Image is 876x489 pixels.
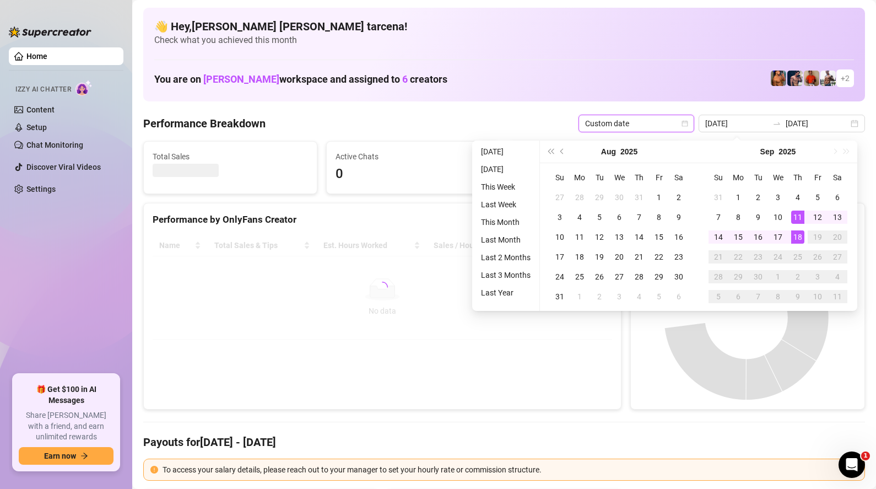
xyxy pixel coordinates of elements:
[786,117,848,130] input: End date
[760,141,775,163] button: Choose a month
[831,191,844,204] div: 6
[570,247,590,267] td: 2025-08-18
[808,168,828,187] th: Fr
[748,168,768,187] th: Tu
[682,120,688,127] span: calendar
[791,250,804,264] div: 25
[669,247,689,267] td: 2025-08-23
[629,207,649,227] td: 2025-08-07
[629,187,649,207] td: 2025-07-31
[811,230,824,244] div: 19
[672,211,685,224] div: 9
[649,168,669,187] th: Fr
[150,466,158,474] span: exclamation-circle
[709,227,728,247] td: 2025-09-14
[839,452,865,478] iframe: Intercom live chat
[828,207,847,227] td: 2025-09-13
[609,247,629,267] td: 2025-08-20
[768,227,788,247] td: 2025-09-17
[652,270,666,283] div: 29
[154,73,447,85] h1: You are on workspace and assigned to creators
[9,26,91,37] img: logo-BBDzfeDw.svg
[15,84,71,95] span: Izzy AI Chatter
[828,227,847,247] td: 2025-09-20
[787,71,803,86] img: Axel
[573,270,586,283] div: 25
[203,73,279,85] span: [PERSON_NAME]
[808,287,828,307] td: 2025-10-10
[590,168,609,187] th: Tu
[649,187,669,207] td: 2025-08-01
[712,191,725,204] div: 31
[613,230,626,244] div: 13
[556,141,569,163] button: Previous month (PageUp)
[751,211,765,224] div: 9
[771,71,786,86] img: JG
[550,247,570,267] td: 2025-08-17
[336,164,491,185] span: 0
[791,230,804,244] div: 18
[669,168,689,187] th: Sa
[709,168,728,187] th: Su
[788,267,808,287] td: 2025-10-02
[649,207,669,227] td: 2025-08-08
[831,270,844,283] div: 4
[768,247,788,267] td: 2025-09-24
[811,270,824,283] div: 3
[632,191,646,204] div: 31
[477,198,535,211] li: Last Week
[712,211,725,224] div: 7
[652,211,666,224] div: 8
[550,267,570,287] td: 2025-08-24
[26,52,47,61] a: Home
[26,141,83,149] a: Chat Monitoring
[613,250,626,264] div: 20
[788,247,808,267] td: 2025-09-25
[768,168,788,187] th: We
[593,250,606,264] div: 19
[831,250,844,264] div: 27
[593,290,606,303] div: 2
[590,187,609,207] td: 2025-07-29
[613,191,626,204] div: 30
[553,191,566,204] div: 27
[550,168,570,187] th: Su
[748,287,768,307] td: 2025-10-07
[672,270,685,283] div: 30
[19,384,113,406] span: 🎁 Get $100 in AI Messages
[669,227,689,247] td: 2025-08-16
[771,270,785,283] div: 1
[788,187,808,207] td: 2025-09-04
[768,267,788,287] td: 2025-10-01
[772,119,781,128] span: to
[75,80,93,96] img: AI Chatter
[550,287,570,307] td: 2025-08-31
[728,207,748,227] td: 2025-09-08
[669,267,689,287] td: 2025-08-30
[828,168,847,187] th: Sa
[791,191,804,204] div: 4
[811,290,824,303] div: 10
[649,267,669,287] td: 2025-08-29
[632,211,646,224] div: 7
[732,211,745,224] div: 8
[573,230,586,244] div: 11
[154,34,854,46] span: Check what you achieved this month
[841,72,850,84] span: + 2
[154,19,854,34] h4: 👋 Hey, [PERSON_NAME] [PERSON_NAME] tarcena !
[712,290,725,303] div: 5
[732,290,745,303] div: 6
[771,191,785,204] div: 3
[649,247,669,267] td: 2025-08-22
[609,267,629,287] td: 2025-08-27
[570,287,590,307] td: 2025-09-01
[709,267,728,287] td: 2025-09-28
[153,212,612,227] div: Performance by OnlyFans Creator
[732,250,745,264] div: 22
[672,230,685,244] div: 16
[629,227,649,247] td: 2025-08-14
[632,290,646,303] div: 4
[570,207,590,227] td: 2025-08-04
[553,211,566,224] div: 3
[573,250,586,264] div: 18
